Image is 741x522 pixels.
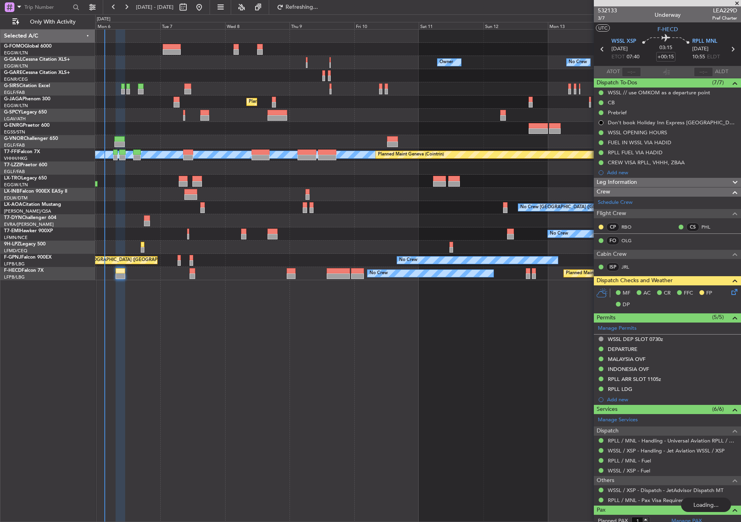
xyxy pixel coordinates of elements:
[4,221,54,227] a: EVRA/[PERSON_NAME]
[608,447,725,454] a: WSSL / XSP - Handling - Jet Aviation WSSL / XSP
[4,163,47,167] a: T7-LZZIPraetor 600
[4,57,70,62] a: G-GAALCessna Citation XLS+
[566,267,692,279] div: Planned Maint [GEOGRAPHIC_DATA] ([GEOGRAPHIC_DATA])
[712,78,724,87] span: (7/7)
[273,1,321,14] button: Refreshing...
[4,255,52,260] a: F-GPNJFalcon 900EX
[608,346,637,353] div: DEPARTURE
[606,263,619,271] div: ISP
[608,376,661,383] div: RPLL ARR SLOT 1105z
[96,22,160,29] div: Mon 6
[621,223,639,231] a: RBO
[4,149,40,154] a: T7-FFIFalcon 7X
[4,255,21,260] span: F-GPNJ
[4,163,20,167] span: T7-LZZI
[4,149,18,154] span: T7-FFI
[4,70,22,75] span: G-GARE
[225,22,290,29] div: Wed 8
[608,336,663,343] div: WSSL DEP SLOT 0730z
[608,109,627,116] div: Prebrief
[596,24,610,32] button: UTC
[598,416,638,424] a: Manage Services
[4,50,28,56] a: EGGW/LTN
[4,176,47,181] a: LX-TROLegacy 650
[4,215,22,220] span: T7-DYN
[643,289,651,297] span: AC
[608,139,671,146] div: FUEL IN WSSL VIA HADID
[160,22,225,29] div: Tue 7
[4,90,25,96] a: EGLF/FAB
[4,123,50,128] a: G-ENRGPraetor 600
[712,6,737,15] span: LEA229D
[657,25,678,34] span: F-HECD
[623,289,630,297] span: MF
[608,356,645,363] div: MALAYSIA OVF
[707,53,720,61] span: ELDT
[399,254,417,266] div: No Crew
[598,199,633,207] a: Schedule Crew
[4,208,51,214] a: [PERSON_NAME]/QSA
[4,123,23,128] span: G-ENRG
[4,176,21,181] span: LX-TRO
[692,38,717,46] span: RPLL MNL
[598,325,637,333] a: Manage Permits
[597,506,605,515] span: Pax
[608,99,615,106] div: CB
[608,497,695,504] a: RPLL / MNL - Pax Visa Requirements
[4,136,58,141] a: G-VNORChallenger 650
[608,366,649,373] div: INDONESIA OVF
[597,476,614,485] span: Others
[597,178,637,187] span: Leg Information
[701,223,719,231] a: PHL
[606,236,619,245] div: FO
[4,110,21,115] span: G-SPCY
[4,274,25,280] a: LFPB/LBG
[550,228,568,240] div: No Crew
[622,67,641,77] input: --:--
[706,289,712,297] span: FP
[354,22,419,29] div: Fri 10
[4,57,22,62] span: G-GAAL
[608,467,650,474] a: WSSL / XSP - Fuel
[136,4,174,11] span: [DATE] - [DATE]
[4,248,27,254] a: LFMD/CEQ
[4,155,28,161] a: VHHH/HKG
[97,16,110,23] div: [DATE]
[597,313,615,323] span: Permits
[623,301,630,309] span: DP
[378,149,444,161] div: Planned Maint Geneva (Cointrin)
[370,267,388,279] div: No Crew
[692,53,705,61] span: 10:55
[4,242,20,247] span: 9H-LPZ
[659,44,672,52] span: 03:15
[4,44,52,49] a: G-FOMOGlobal 6000
[611,38,636,46] span: WSSL XSP
[608,119,737,126] div: Don't book Holiday Inn Express [GEOGRAPHIC_DATA] [GEOGRAPHIC_DATA]
[4,261,25,267] a: LFPB/LBG
[681,498,731,512] div: Loading...
[569,56,587,68] div: No Crew
[608,129,667,136] div: WSSL OPENING HOURS
[290,22,354,29] div: Thu 9
[597,405,617,414] span: Services
[4,84,50,88] a: G-SIRSCitation Excel
[4,76,28,82] a: EGNR/CEG
[4,229,20,233] span: T7-EMI
[520,201,635,213] div: No Crew [GEOGRAPHIC_DATA] ([GEOGRAPHIC_DATA])
[24,1,70,13] input: Trip Number
[4,235,28,241] a: LFMN/NCE
[9,16,87,28] button: Only With Activity
[712,405,724,413] span: (6/6)
[715,68,728,76] span: ALDT
[712,313,724,321] span: (5/5)
[597,187,610,197] span: Crew
[608,437,737,444] a: RPLL / MNL - Handling - Universal Aviation RPLL / MNL
[597,250,627,259] span: Cabin Crew
[4,142,25,148] a: EGLF/FAB
[4,202,61,207] a: LX-AOACitation Mustang
[4,189,67,194] a: LX-INBFalcon 900EX EASy II
[597,78,637,88] span: Dispatch To-Dos
[608,487,723,494] a: WSSL / XSP - Dispatch - JetAdvisor Dispatch MT
[439,56,453,68] div: Owner
[712,15,737,22] span: Pref Charter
